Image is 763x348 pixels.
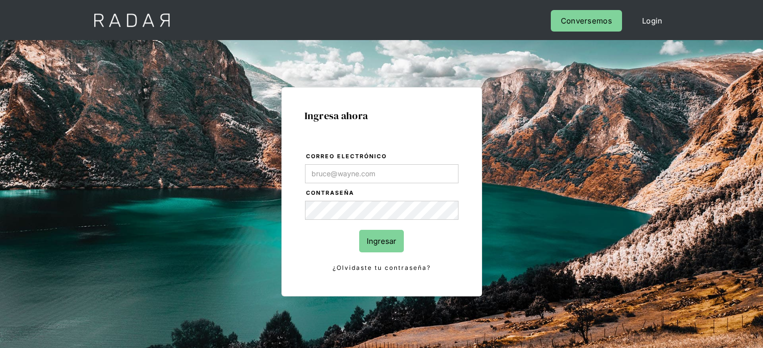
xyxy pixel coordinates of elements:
input: bruce@wayne.com [305,164,459,183]
input: Ingresar [359,230,404,252]
a: Conversemos [551,10,622,32]
form: Login Form [304,151,459,273]
a: Login [632,10,673,32]
label: Correo electrónico [306,152,459,162]
label: Contraseña [306,188,459,198]
a: ¿Olvidaste tu contraseña? [305,262,459,273]
h1: Ingresa ahora [304,110,459,121]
